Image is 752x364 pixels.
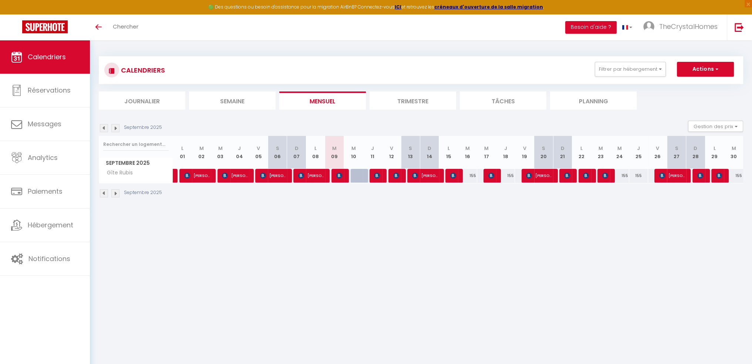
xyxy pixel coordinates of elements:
[583,168,589,183] span: [PERSON_NAME]
[731,145,736,152] abbr: M
[192,136,211,169] th: 02
[99,91,185,110] li: Journalier
[100,169,135,177] span: Gîte Rubis
[325,136,344,169] th: 09
[257,145,260,152] abbr: V
[28,153,58,162] span: Analytics
[22,20,68,33] img: Super Booking
[526,168,552,183] span: [PERSON_NAME]
[602,168,608,183] span: [PERSON_NAME]
[595,62,666,77] button: Filtrer par hébergement
[561,145,564,152] abbr: D
[515,136,534,169] th: 19
[103,138,169,151] input: Rechercher un logement...
[294,145,298,152] abbr: D
[124,124,162,131] p: Septembre 2025
[107,14,144,40] a: Chercher
[724,136,743,169] th: 30
[412,168,438,183] span: [PERSON_NAME]
[199,145,204,152] abbr: M
[458,136,477,169] th: 16
[697,168,704,183] span: [PERSON_NAME]
[124,189,162,196] p: Septembre 2025
[484,145,489,152] abbr: M
[439,136,458,169] th: 15
[336,168,343,183] span: [PERSON_NAME]
[28,187,63,196] span: Paiements
[550,91,637,110] li: Planning
[610,136,629,169] th: 24
[694,145,697,152] abbr: D
[401,136,420,169] th: 13
[189,91,276,110] li: Semaine
[648,136,667,169] th: 26
[420,136,439,169] th: 14
[716,168,722,183] span: [PERSON_NAME]
[638,14,727,40] a: ... TheCrystalHomes
[565,21,617,34] button: Besoin d'aide ?
[28,119,61,128] span: Messages
[450,168,456,183] span: [PERSON_NAME]
[629,169,648,183] div: 155
[268,136,287,169] th: 06
[351,145,356,152] abbr: M
[447,145,449,152] abbr: L
[496,169,515,183] div: 155
[705,136,724,169] th: 29
[249,136,268,169] th: 05
[735,23,744,32] img: logout
[553,136,572,169] th: 21
[572,136,591,169] th: 22
[393,168,399,183] span: [PERSON_NAME]-[PERSON_NAME]
[656,145,659,152] abbr: V
[28,86,71,95] span: Réservations
[28,220,73,230] span: Hébergement
[675,145,678,152] abbr: S
[184,168,210,183] span: [PERSON_NAME]
[496,136,515,169] th: 18
[390,145,393,152] abbr: V
[598,145,603,152] abbr: M
[465,145,470,152] abbr: M
[119,62,165,79] h3: CALENDRIERS
[230,136,249,169] th: 04
[409,145,412,152] abbr: S
[382,136,401,169] th: 12
[564,168,570,183] span: [PERSON_NAME]
[542,145,545,152] abbr: S
[677,62,734,77] button: Actions
[504,145,507,152] abbr: J
[332,145,337,152] abbr: M
[714,145,716,152] abbr: L
[580,145,583,152] abbr: L
[629,136,648,169] th: 25
[181,145,183,152] abbr: L
[477,136,496,169] th: 17
[260,168,286,183] span: [PERSON_NAME]
[344,136,363,169] th: 10
[218,145,223,152] abbr: M
[724,169,743,183] div: 155
[688,121,743,132] button: Gestion des prix
[643,21,654,32] img: ...
[395,4,401,10] a: ICI
[238,145,241,152] abbr: J
[434,4,543,10] strong: créneaux d'ouverture de la salle migration
[458,169,477,183] div: 155
[314,145,317,152] abbr: L
[371,145,374,152] abbr: J
[667,136,686,169] th: 27
[28,254,70,263] span: Notifications
[173,136,192,169] th: 01
[298,168,324,183] span: [PERSON_NAME]
[428,145,431,152] abbr: D
[28,52,66,61] span: Calendriers
[279,91,366,110] li: Mensuel
[610,169,629,183] div: 155
[523,145,526,152] abbr: V
[363,136,382,169] th: 11
[99,158,173,168] span: Septembre 2025
[276,145,279,152] abbr: S
[686,136,705,169] th: 28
